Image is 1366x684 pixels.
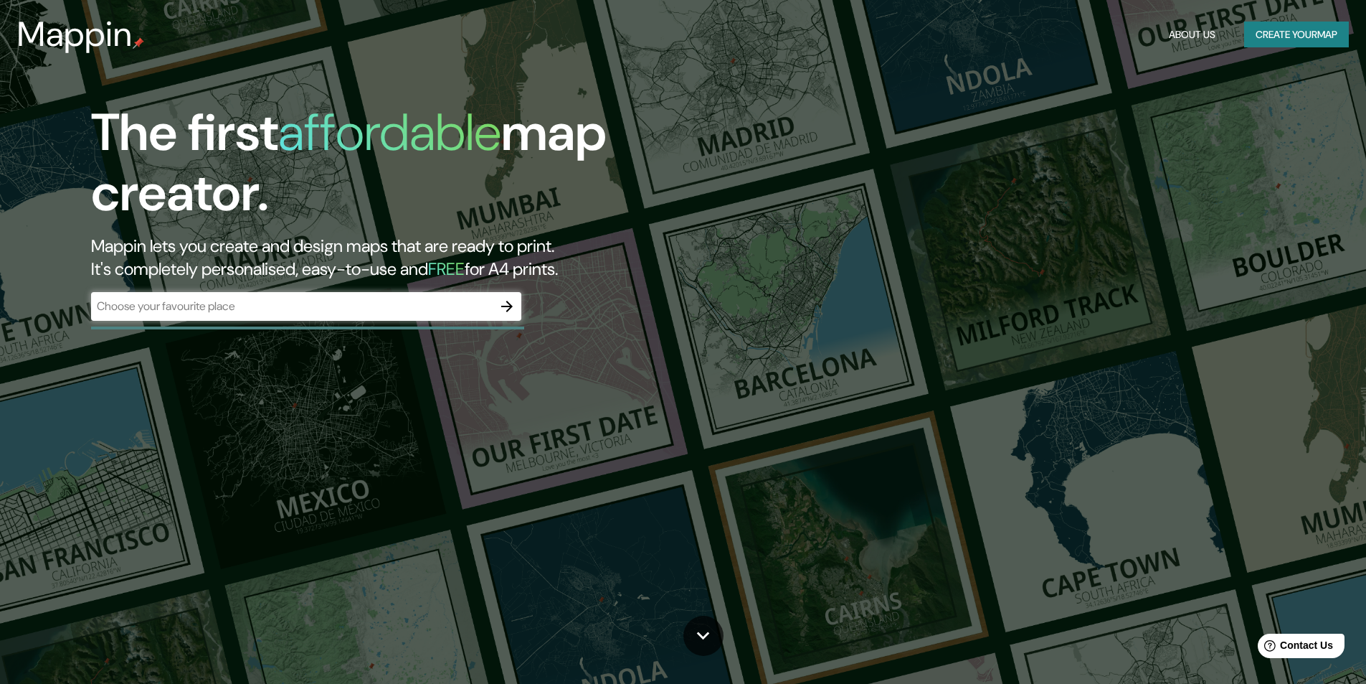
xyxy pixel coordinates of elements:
h1: affordable [278,99,501,166]
input: Choose your favourite place [91,298,493,314]
button: About Us [1163,22,1221,48]
h1: The first map creator. [91,103,774,235]
h3: Mappin [17,14,133,55]
iframe: Help widget launcher [1238,628,1350,668]
img: mappin-pin [133,37,144,49]
h5: FREE [428,258,465,280]
h2: Mappin lets you create and design maps that are ready to print. It's completely personalised, eas... [91,235,774,281]
button: Create yourmap [1244,22,1349,48]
